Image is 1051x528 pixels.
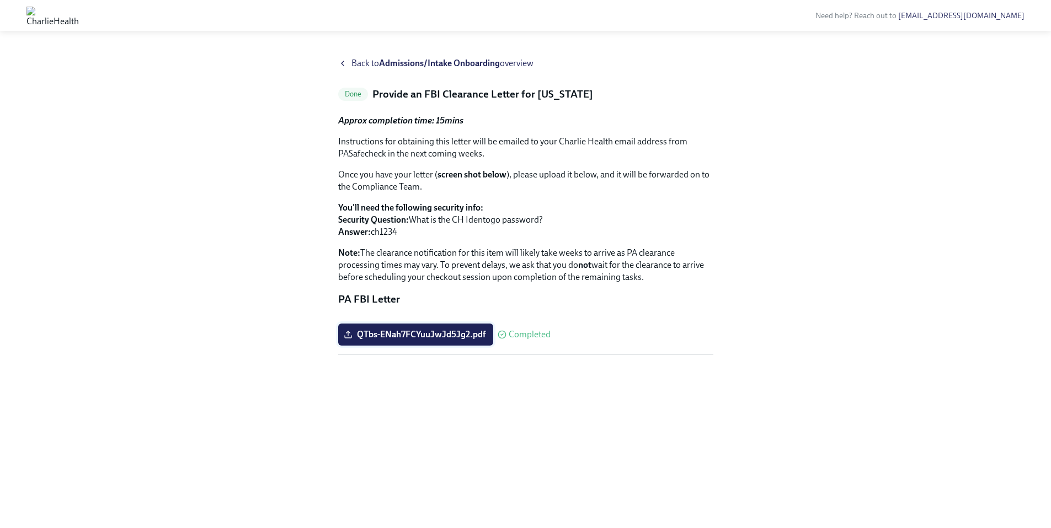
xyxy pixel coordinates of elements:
[338,57,713,69] a: Back toAdmissions/Intake Onboardingoverview
[578,260,591,270] strong: not
[338,115,463,126] strong: Approx completion time: 15mins
[898,11,1025,20] a: [EMAIL_ADDRESS][DOMAIN_NAME]
[338,169,713,193] p: Once you have your letter ( ), please upload it below, and it will be forwarded on to the Complia...
[338,202,483,213] strong: You'll need the following security info:
[815,11,1025,20] span: Need help? Reach out to
[338,247,713,283] p: The clearance notification for this item will likely take weeks to arrive as PA clearance process...
[26,7,79,24] img: CharlieHealth
[338,247,360,258] strong: Note:
[338,214,409,225] strong: Security Question:
[372,87,593,101] h5: Provide an FBI Clearance Letter for [US_STATE]
[338,202,713,238] p: What is the CH Identogo password? ch1234
[346,329,486,340] span: QTbs-ENah7FCYuuJwJd5Jg2.pdf
[379,58,500,68] strong: Admissions/Intake Onboarding
[338,292,713,306] p: PA FBI Letter
[509,330,551,339] span: Completed
[438,169,506,180] strong: screen shot below
[338,227,371,237] strong: Answer:
[338,136,713,160] p: Instructions for obtaining this letter will be emailed to your Charlie Health email address from ...
[338,324,493,346] label: QTbs-ENah7FCYuuJwJd5Jg2.pdf
[338,90,369,98] span: Done
[351,57,533,69] span: Back to overview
